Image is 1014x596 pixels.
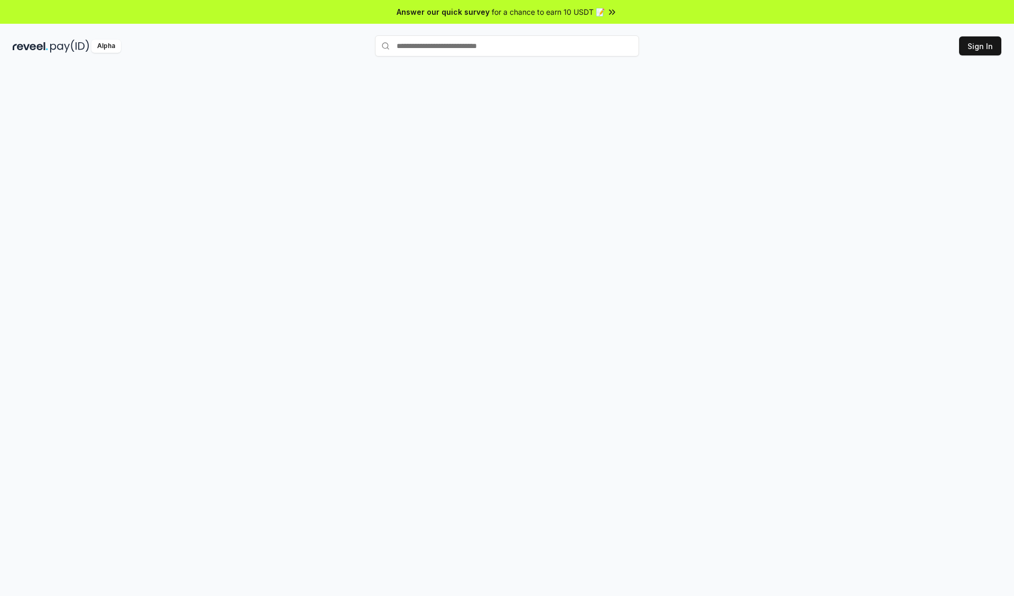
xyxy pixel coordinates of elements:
img: reveel_dark [13,40,48,53]
span: for a chance to earn 10 USDT 📝 [492,6,605,17]
button: Sign In [959,36,1001,55]
div: Alpha [91,40,121,53]
img: pay_id [50,40,89,53]
span: Answer our quick survey [397,6,490,17]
